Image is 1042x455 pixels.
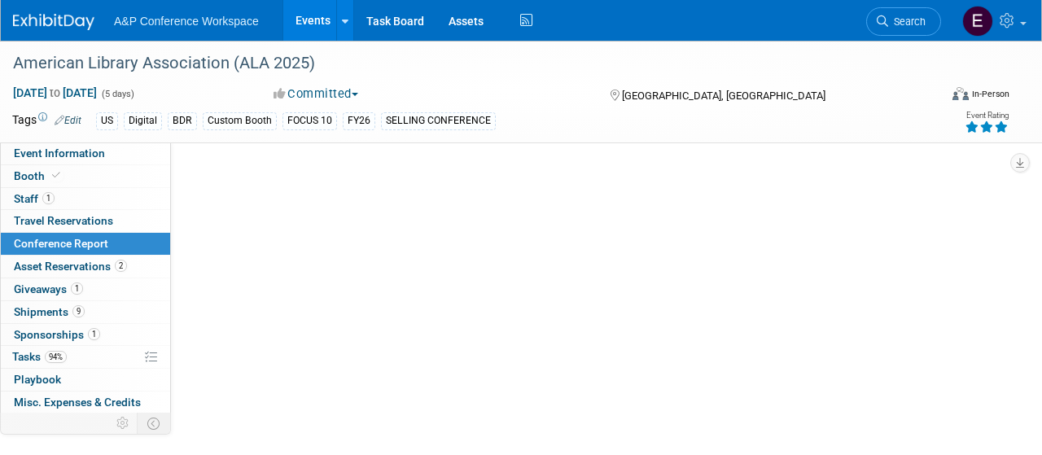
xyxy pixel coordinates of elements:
[1,278,170,300] a: Giveaways1
[381,112,496,129] div: SELLING CONFERENCE
[1,233,170,255] a: Conference Report
[47,86,63,99] span: to
[866,7,941,36] a: Search
[971,88,1009,100] div: In-Person
[1,392,170,413] a: Misc. Expenses & Credits
[965,112,1009,120] div: Event Rating
[888,15,926,28] span: Search
[952,87,969,100] img: Format-Inperson.png
[14,237,108,250] span: Conference Report
[138,413,171,434] td: Toggle Event Tabs
[14,169,63,182] span: Booth
[7,49,924,78] div: American Library Association (ALA 2025)
[268,85,365,103] button: Committed
[109,413,138,434] td: Personalize Event Tab Strip
[1,301,170,323] a: Shipments9
[1,369,170,391] a: Playbook
[88,328,100,340] span: 1
[1,210,170,232] a: Travel Reservations
[168,112,197,129] div: BDR
[14,260,127,273] span: Asset Reservations
[1,324,170,346] a: Sponsorships1
[622,90,825,102] span: [GEOGRAPHIC_DATA], [GEOGRAPHIC_DATA]
[13,14,94,30] img: ExhibitDay
[14,214,113,227] span: Travel Reservations
[52,171,60,180] i: Booth reservation complete
[1,165,170,187] a: Booth
[282,112,337,129] div: FOCUS 10
[12,112,81,130] td: Tags
[14,147,105,160] span: Event Information
[124,112,162,129] div: Digital
[71,282,83,295] span: 1
[72,305,85,317] span: 9
[864,85,1009,109] div: Event Format
[14,373,61,386] span: Playbook
[12,350,67,363] span: Tasks
[14,282,83,295] span: Giveaways
[343,112,375,129] div: FY26
[962,6,993,37] img: Erinn Slanina
[14,396,141,409] span: Misc. Expenses & Credits
[55,115,81,126] a: Edit
[1,188,170,210] a: Staff1
[14,305,85,318] span: Shipments
[42,192,55,204] span: 1
[203,112,277,129] div: Custom Booth
[114,15,259,28] span: A&P Conference Workspace
[96,112,118,129] div: US
[115,260,127,272] span: 2
[14,328,100,341] span: Sponsorships
[1,346,170,368] a: Tasks94%
[1,256,170,278] a: Asset Reservations2
[14,192,55,205] span: Staff
[100,89,134,99] span: (5 days)
[1,142,170,164] a: Event Information
[45,351,67,363] span: 94%
[12,85,98,100] span: [DATE] [DATE]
